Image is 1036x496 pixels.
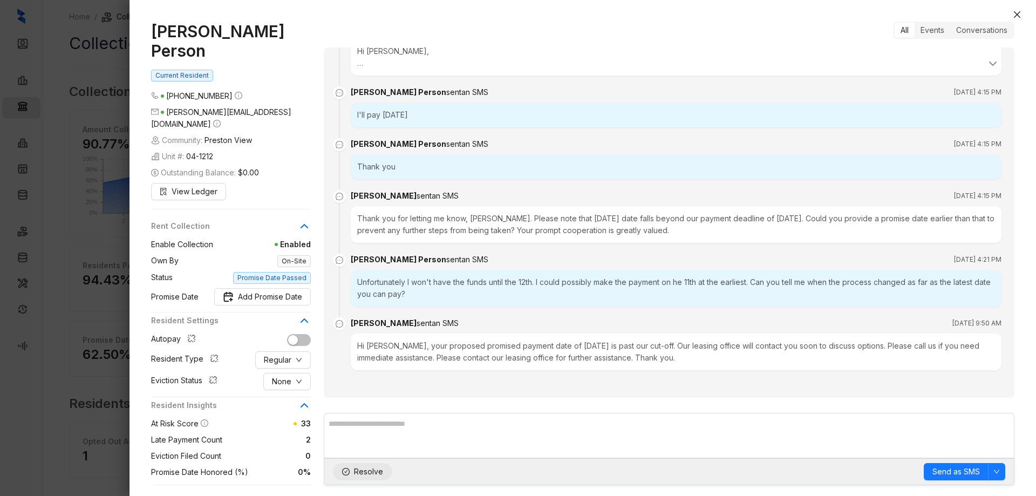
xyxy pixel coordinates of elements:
[333,86,346,99] span: message
[1013,10,1021,19] span: close
[166,91,233,100] span: [PHONE_NUMBER]
[151,136,160,145] img: building-icon
[342,468,350,475] span: check-circle
[151,22,311,61] h1: [PERSON_NAME] Person
[351,138,488,150] div: [PERSON_NAME] Person
[151,239,213,250] span: Enable Collection
[213,120,221,127] span: info-circle
[351,86,488,98] div: [PERSON_NAME] Person
[446,87,488,97] span: sent an SMS
[993,468,1000,475] span: down
[151,271,173,283] span: Status
[151,434,222,446] span: Late Payment Count
[333,254,346,267] span: message
[1011,8,1024,21] button: Close
[894,22,1014,39] div: segmented control
[151,152,160,161] img: building-icon
[446,255,488,264] span: sent an SMS
[201,419,208,427] span: info-circle
[333,138,346,151] span: message
[205,134,252,146] span: Preston View
[357,45,995,69] div: Hi [PERSON_NAME], This is [PERSON_NAME] from [PERSON_NAME][GEOGRAPHIC_DATA]. Your promised paymen...
[151,353,223,367] div: Resident Type
[277,255,311,267] span: On-Site
[151,333,200,347] div: Autopay
[924,463,989,480] button: Send as SMS
[151,399,311,418] div: Resident Insights
[333,317,346,330] span: message
[151,167,259,179] span: Outstanding Balance:
[446,139,488,148] span: sent an SMS
[238,291,302,303] span: Add Promise Date
[222,434,311,446] span: 2
[351,334,1001,370] div: Hi [PERSON_NAME], your proposed promised payment date of [DATE] is past our cut-off. Our leasing ...
[351,270,1001,307] div: Unfortunately I won't have the funds until the 12th. I could possibly make the payment on he 11th...
[235,92,242,99] span: info-circle
[296,378,302,385] span: down
[417,318,459,328] span: sent an SMS
[351,317,459,329] div: [PERSON_NAME]
[932,466,980,478] span: Send as SMS
[354,466,383,478] span: Resolve
[151,375,222,389] div: Eviction Status
[214,288,311,305] button: Promise DateAdd Promise Date
[351,154,1001,179] div: Thank you
[238,167,259,179] span: $0.00
[915,23,950,38] div: Events
[952,318,1001,329] span: [DATE] 9:50 AM
[351,190,459,202] div: [PERSON_NAME]
[151,399,298,411] span: Resident Insights
[296,357,302,363] span: down
[333,463,392,480] button: Resolve
[221,450,311,462] span: 0
[151,450,221,462] span: Eviction Filed Count
[151,108,159,115] span: mail
[351,206,1001,243] div: Thank you for letting me know, [PERSON_NAME]. Please note that [DATE] date falls beyond our payme...
[895,23,915,38] div: All
[172,186,217,198] span: View Ledger
[333,190,346,203] span: message
[213,239,311,250] span: Enabled
[151,255,179,267] span: Own By
[351,103,1001,127] div: I'll pay [DATE]
[151,419,199,428] span: At Risk Score
[151,220,298,232] span: Rent Collection
[151,315,311,333] div: Resident Settings
[151,134,252,146] span: Community:
[151,315,298,327] span: Resident Settings
[954,191,1001,201] span: [DATE] 4:15 PM
[950,23,1013,38] div: Conversations
[263,373,311,390] button: Nonedown
[351,254,488,266] div: [PERSON_NAME] Person
[223,291,234,302] img: Promise Date
[186,151,213,162] span: 04-1212
[233,272,311,284] span: Promise Date Passed
[151,151,213,162] span: Unit #:
[301,419,311,428] span: 33
[248,466,311,478] span: 0%
[255,351,311,369] button: Regulardown
[160,188,167,195] span: file-search
[417,191,459,200] span: sent an SMS
[151,466,248,478] span: Promise Date Honored (%)
[272,376,291,388] span: None
[151,107,291,128] span: [PERSON_NAME][EMAIL_ADDRESS][DOMAIN_NAME]
[151,169,159,176] span: dollar
[151,92,159,99] span: phone
[151,291,199,303] span: Promise Date
[264,354,291,366] span: Regular
[151,220,311,239] div: Rent Collection
[954,139,1001,150] span: [DATE] 4:15 PM
[151,183,226,200] button: View Ledger
[954,87,1001,98] span: [DATE] 4:15 PM
[151,70,213,81] span: Current Resident
[954,254,1001,265] span: [DATE] 4:21 PM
